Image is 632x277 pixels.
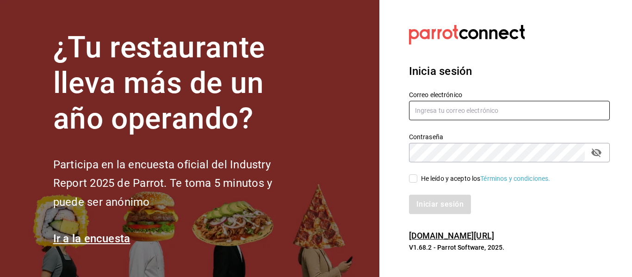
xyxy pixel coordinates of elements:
h3: Inicia sesión [409,63,610,80]
input: Ingresa tu correo electrónico [409,101,610,120]
h2: Participa en la encuesta oficial del Industry Report 2025 de Parrot. Te toma 5 minutos y puede se... [53,155,303,212]
label: Correo electrónico [409,92,610,98]
div: He leído y acepto los [421,174,551,184]
label: Contraseña [409,134,610,140]
a: Términos y condiciones. [480,175,550,182]
button: passwordField [589,145,604,160]
a: [DOMAIN_NAME][URL] [409,231,494,240]
a: Ir a la encuesta [53,232,130,245]
h1: ¿Tu restaurante lleva más de un año operando? [53,30,303,136]
p: V1.68.2 - Parrot Software, 2025. [409,243,610,252]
